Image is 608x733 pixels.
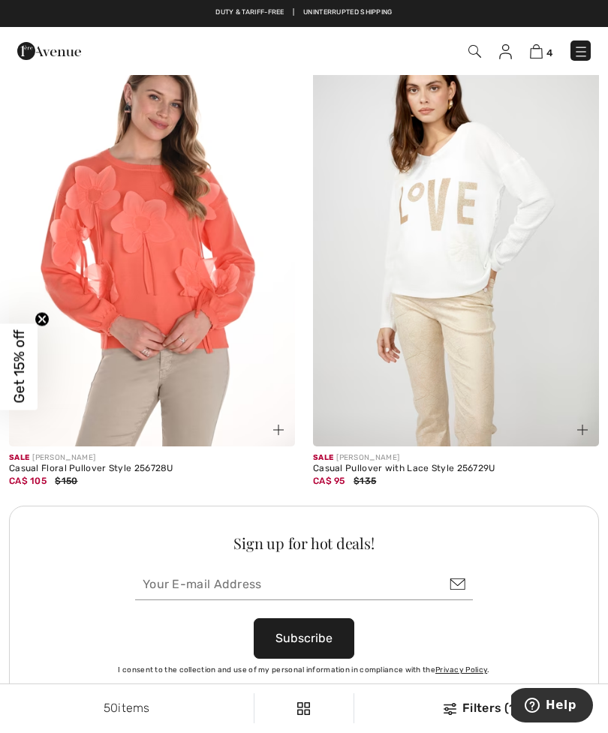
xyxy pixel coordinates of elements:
img: Filters [444,703,456,715]
div: Casual Pullover with Lace Style 256729U [313,464,599,474]
img: 1ère Avenue [17,36,81,66]
span: 4 [546,47,552,59]
span: CA$ 95 [313,476,345,486]
span: $150 [55,476,77,486]
span: CA$ 105 [9,476,47,486]
button: Subscribe [254,618,354,659]
div: Sign up for hot deals! [69,536,540,551]
span: Sale [313,453,333,462]
img: My Info [499,44,512,59]
a: Privacy Policy [435,665,487,674]
img: plus_v2.svg [273,425,284,435]
img: Menu [573,44,588,59]
span: 50 [104,701,119,715]
div: [PERSON_NAME] [9,452,295,464]
div: [PERSON_NAME] [313,452,599,464]
img: Casual Pullover with Lace Style 256729U. Off White [313,17,599,446]
img: Filters [297,702,310,715]
span: Get 15% off [11,330,28,404]
div: Casual Floral Pullover Style 256728U [9,464,295,474]
img: Search [468,45,481,58]
img: Shopping Bag [530,44,543,59]
img: Casual Floral Pullover Style 256728U. Orange [9,17,295,446]
span: Sale [9,453,29,462]
button: Close teaser [35,311,50,326]
label: I consent to the collection and use of my personal information in compliance with the . [118,665,489,676]
input: Your E-mail Address [135,569,473,600]
a: 4 [530,42,552,60]
iframe: Opens a widget where you can find more information [511,688,593,725]
a: Duty & tariff-free | Uninterrupted shipping [215,8,392,16]
a: 1ère Avenue [17,43,81,57]
span: $135 [354,476,376,486]
img: plus_v2.svg [577,425,588,435]
div: Filters (1) [363,699,599,717]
